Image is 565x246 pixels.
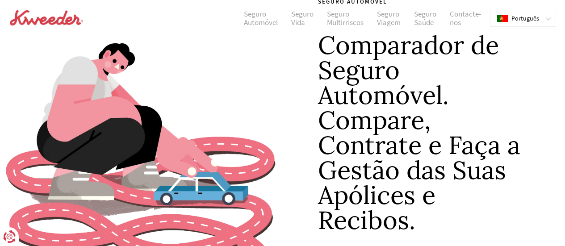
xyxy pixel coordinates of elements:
[9,9,84,27] img: logo
[9,9,84,28] a: logo
[511,15,539,22] span: Português
[285,10,320,27] a: Seguro Vida
[318,24,530,233] h1: Comparador de Seguro Automóvel. Compare, Contrate e Faça a Gestão das Suas Apólices e Recibos.
[237,10,285,27] a: Seguro Automóvel
[443,10,488,27] a: Contacte-nos
[407,10,443,27] a: Seguro Saúde
[320,10,370,27] a: Seguro Multirriscos
[370,10,407,27] a: Seguro Viagem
